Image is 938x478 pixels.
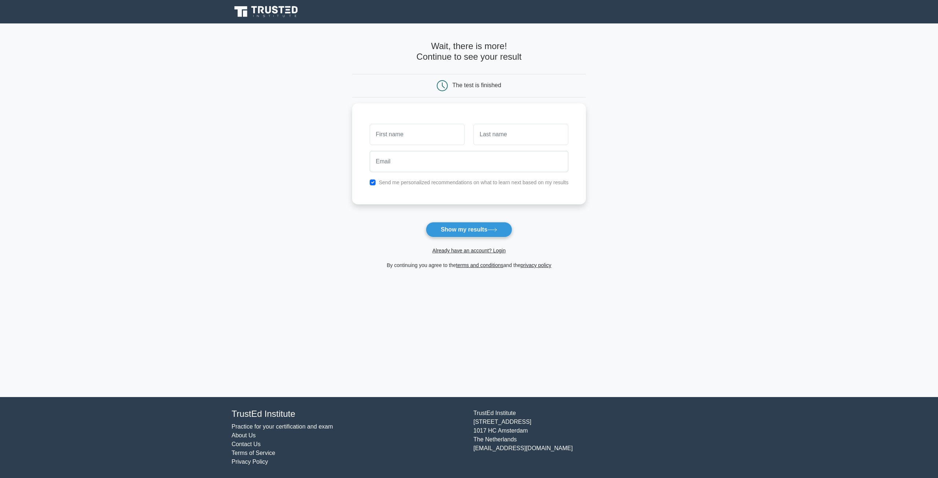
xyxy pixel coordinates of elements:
[232,409,465,419] h4: TrustEd Institute
[456,262,503,268] a: terms and conditions
[370,151,569,172] input: Email
[432,248,506,253] a: Already have an account? Login
[232,459,268,465] a: Privacy Policy
[473,124,568,145] input: Last name
[469,409,711,466] div: TrustEd Institute [STREET_ADDRESS] 1017 HC Amsterdam The Netherlands [EMAIL_ADDRESS][DOMAIN_NAME]
[348,261,591,270] div: By continuing you agree to the and the
[521,262,551,268] a: privacy policy
[232,423,333,430] a: Practice for your certification and exam
[379,179,569,185] label: Send me personalized recommendations on what to learn next based on my results
[232,441,261,447] a: Contact Us
[426,222,512,237] button: Show my results
[232,450,275,456] a: Terms of Service
[453,82,501,88] div: The test is finished
[352,41,586,62] h4: Wait, there is more! Continue to see your result
[370,124,465,145] input: First name
[232,432,256,438] a: About Us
